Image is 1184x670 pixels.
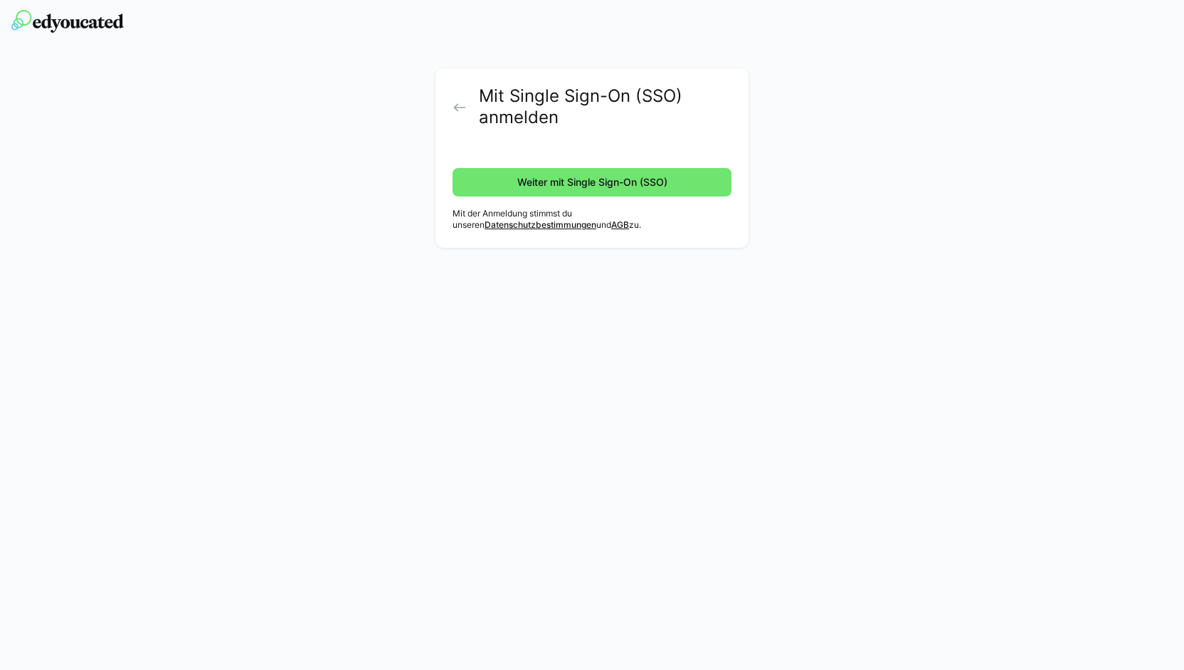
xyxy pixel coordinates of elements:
button: Weiter mit Single Sign-On (SSO) [453,168,731,197]
h2: Mit Single Sign-On (SSO) anmelden [479,85,731,128]
a: AGB [611,219,629,230]
p: Mit der Anmeldung stimmst du unseren und zu. [453,208,731,231]
a: Datenschutzbestimmungen [485,219,596,230]
span: Weiter mit Single Sign-On (SSO) [515,175,670,189]
img: edyoucated [11,10,124,33]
